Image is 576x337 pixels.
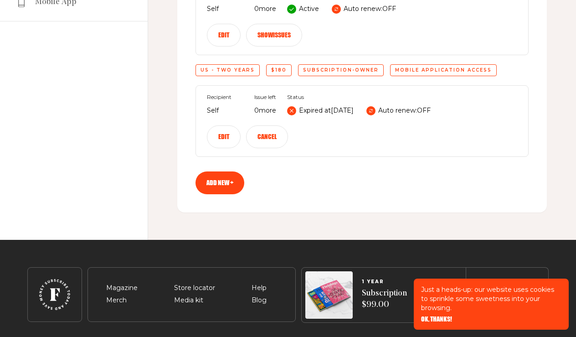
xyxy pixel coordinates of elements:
p: Auto renew: OFF [378,105,431,116]
span: Help [252,283,267,294]
a: Magazine [106,284,138,292]
span: Blog [252,295,267,306]
button: Edit [207,125,241,148]
button: Cancel [246,125,288,148]
span: Status [287,94,431,100]
p: Active [299,4,319,15]
div: US - Two Years [195,64,260,76]
span: 1 YEAR [362,279,407,285]
a: Media kit [174,296,203,304]
span: Store locator [174,283,215,294]
p: 0 more [254,105,276,116]
button: OK, THANKS! [421,316,452,322]
a: Merch [106,296,127,304]
p: Just a heads-up: our website uses cookies to sprinkle some sweetness into your browsing. [421,285,561,312]
button: Edit [207,24,241,47]
p: 0 more [254,4,276,15]
span: Issue left [254,94,276,100]
span: Media kit [174,295,203,306]
div: $180 [266,64,292,76]
p: Expired at [DATE] [299,105,354,116]
a: Help [252,284,267,292]
a: Add new + [195,171,244,194]
div: Mobile application access [390,64,497,76]
span: Recipient [207,94,243,100]
p: Self [207,4,243,15]
p: Auto renew: OFF [344,4,396,15]
span: Merch [106,295,127,306]
a: Blog [252,296,267,304]
p: Self [207,105,243,116]
span: Subscription $99.00 [362,288,407,311]
img: Magazines image [305,271,353,319]
button: Showissues [246,24,302,47]
span: Magazine [106,283,138,294]
div: subscription-owner [298,64,384,76]
a: Store locator [174,284,215,292]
